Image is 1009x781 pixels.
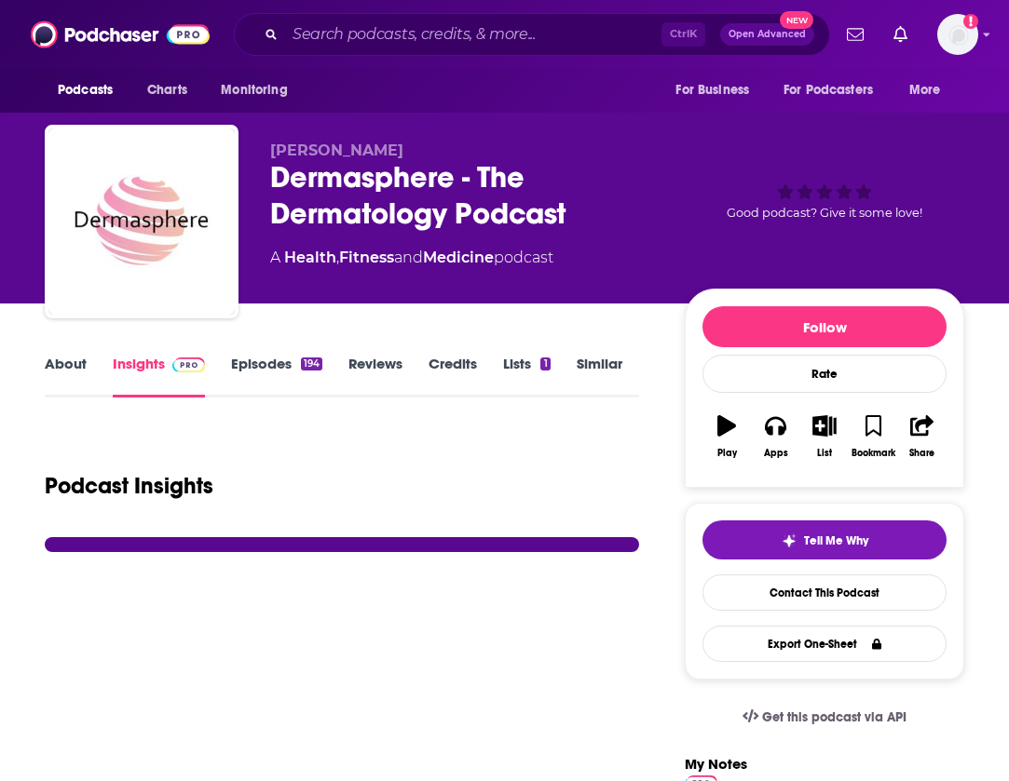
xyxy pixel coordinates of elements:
[702,403,751,470] button: Play
[896,73,964,108] button: open menu
[800,403,849,470] button: List
[113,355,205,397] a: InsightsPodchaser Pro
[270,141,403,159] span: [PERSON_NAME]
[937,14,978,55] img: User Profile
[135,73,198,108] a: Charts
[429,355,477,397] a: Credits
[336,249,339,266] span: ,
[301,357,322,370] div: 194
[685,141,964,257] div: Good podcast? Give it some love!
[852,448,895,459] div: Bookmark
[751,403,799,470] button: Apps
[764,448,788,459] div: Apps
[839,19,871,50] a: Show notifications dropdown
[172,357,205,372] img: Podchaser Pro
[58,77,113,103] span: Podcasts
[348,355,402,397] a: Reviews
[937,14,978,55] button: Show profile menu
[727,206,922,220] span: Good podcast? Give it some love!
[702,355,947,393] div: Rate
[817,448,832,459] div: List
[45,73,137,108] button: open menu
[285,20,661,49] input: Search podcasts, credits, & more...
[231,355,322,397] a: Episodes194
[31,17,210,52] img: Podchaser - Follow, Share and Rate Podcasts
[147,77,187,103] span: Charts
[849,403,897,470] button: Bookmark
[728,694,921,740] a: Get this podcast via API
[339,249,394,266] a: Fitness
[702,626,947,662] button: Export One-Sheet
[963,14,978,29] svg: Add a profile image
[208,73,311,108] button: open menu
[804,533,868,548] span: Tell Me Why
[661,22,705,47] span: Ctrl K
[780,11,813,29] span: New
[784,77,873,103] span: For Podcasters
[937,14,978,55] span: Logged in as WE_Broadcast
[284,249,336,266] a: Health
[702,306,947,347] button: Follow
[423,249,494,266] a: Medicine
[662,73,772,108] button: open menu
[48,128,235,315] img: Dermasphere - The Dermatology Podcast
[909,448,934,459] div: Share
[45,355,87,397] a: About
[782,533,797,548] img: tell me why sparkle
[720,23,814,46] button: Open AdvancedNew
[45,472,213,500] h1: Podcast Insights
[729,30,806,39] span: Open Advanced
[540,357,550,370] div: 1
[270,247,553,269] div: A podcast
[886,19,915,50] a: Show notifications dropdown
[234,13,830,56] div: Search podcasts, credits, & more...
[771,73,900,108] button: open menu
[702,574,947,611] a: Contact This Podcast
[702,520,947,559] button: tell me why sparkleTell Me Why
[394,249,423,266] span: and
[717,448,737,459] div: Play
[762,709,907,725] span: Get this podcast via API
[675,77,749,103] span: For Business
[898,403,947,470] button: Share
[221,77,287,103] span: Monitoring
[909,77,941,103] span: More
[577,355,622,397] a: Similar
[503,355,550,397] a: Lists1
